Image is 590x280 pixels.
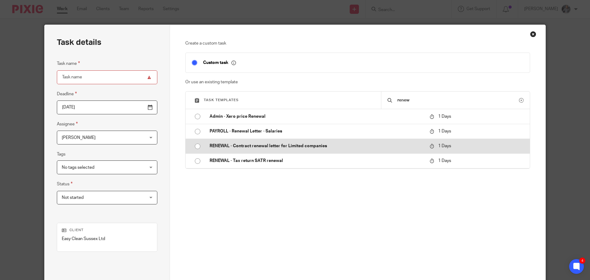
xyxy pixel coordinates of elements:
[62,165,94,170] span: No tags selected
[57,101,157,114] input: Pick a date
[185,40,530,46] p: Create a custom task
[438,114,451,119] span: 1 Days
[57,70,157,84] input: Task name
[57,120,78,128] label: Assignee
[203,60,236,65] p: Custom task
[579,258,585,264] div: 4
[57,37,101,48] h2: Task details
[62,136,96,140] span: [PERSON_NAME]
[438,129,451,133] span: 1 Days
[438,159,451,163] span: 1 Days
[62,228,152,233] p: Client
[57,60,80,67] label: Task name
[397,97,519,104] input: Search...
[204,98,239,102] span: Task templates
[438,144,451,148] span: 1 Days
[210,143,423,149] p: RENEWAL - Contract renewal letter for Limited companies
[210,128,423,134] p: PAYROLL - Renewal Letter - Salaries
[210,113,423,120] p: Admin - Xero price Renewal
[57,90,77,97] label: Deadline
[57,180,73,187] label: Status
[62,195,84,200] span: Not started
[210,158,423,164] p: RENEWAL - Tax return SATR renewal
[62,236,152,242] p: Easy Clean Sussex Ltd
[530,31,536,37] div: Close this dialog window
[185,79,530,85] p: Or use an existing template
[57,151,65,157] label: Tags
